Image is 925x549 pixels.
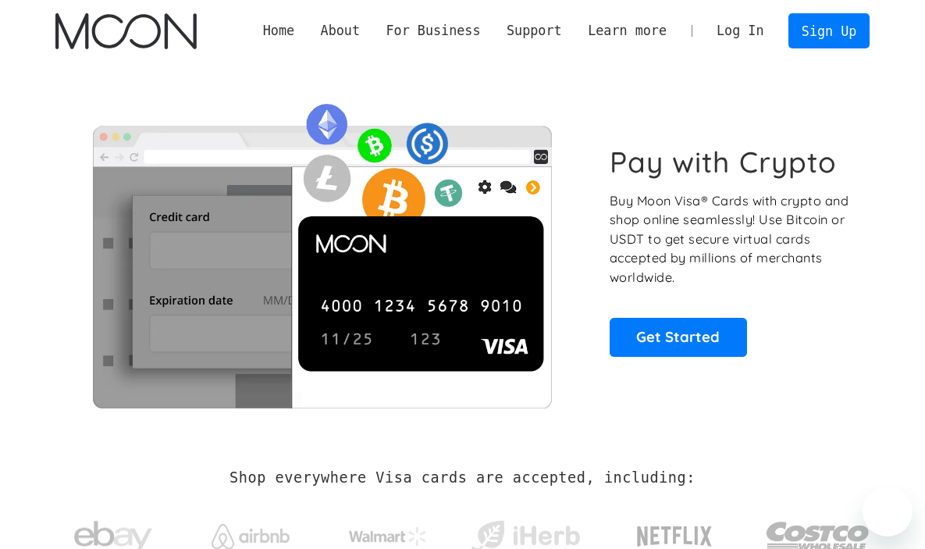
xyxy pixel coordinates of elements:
img: Airbnb [212,524,290,548]
img: Moon Cards let you spend your crypto anywhere Visa is accepted. [55,93,588,409]
a: Home [250,21,308,41]
h1: Pay with Crypto [610,144,838,179]
div: Learn more [588,21,667,41]
div: Support [507,21,562,41]
a: home [55,13,197,49]
img: Moon Logo [55,13,197,49]
div: Support [493,21,575,41]
div: About [308,21,373,41]
a: Get Started [610,318,747,357]
div: For Business [373,21,494,41]
p: Buy Moon Visa® Cards with crypto and shop online seamlessly! Use Bitcoin or USDT to get secure vi... [610,191,852,287]
iframe: Button to launch messaging window [863,487,913,537]
a: Sign Up [788,13,870,48]
div: Learn more [575,21,679,41]
div: For Business [386,21,481,41]
img: Walmart [349,527,427,546]
h2: Shop everywhere Visa cards are accepted, including: [229,469,696,487]
div: About [321,21,360,41]
a: Log In [703,14,777,48]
